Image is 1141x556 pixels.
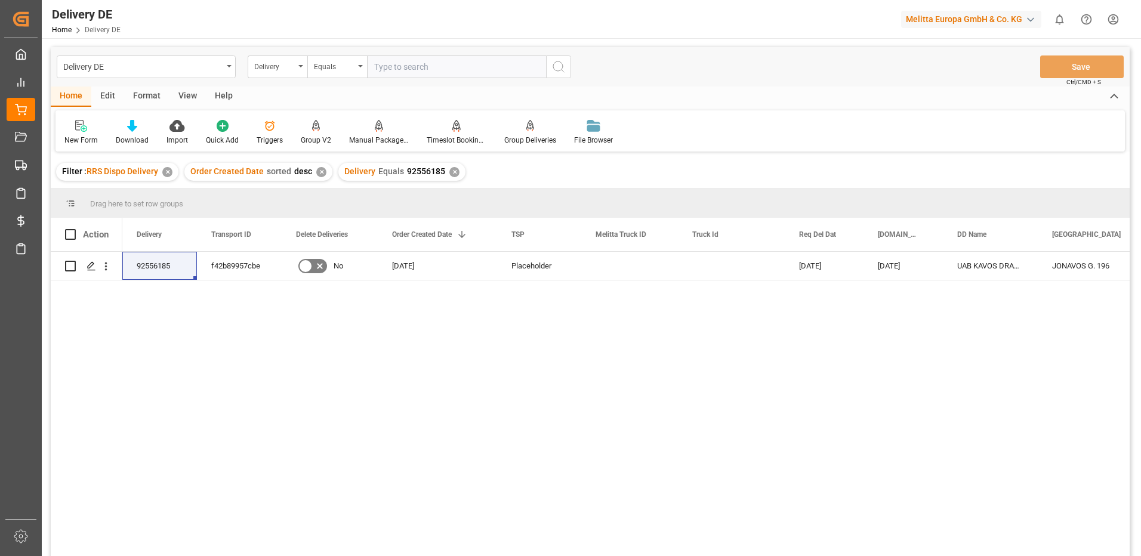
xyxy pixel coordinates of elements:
[57,55,236,78] button: open menu
[692,230,718,239] span: Truck Id
[407,166,445,176] span: 92556185
[349,135,409,146] div: Manual Package TypeDetermination
[248,55,307,78] button: open menu
[901,8,1046,30] button: Melitta Europa GmbH & Co. KG
[162,167,172,177] div: ✕
[378,166,404,176] span: Equals
[314,58,354,72] div: Equals
[211,230,251,239] span: Transport ID
[864,252,943,280] div: [DATE]
[169,87,206,107] div: View
[197,252,282,280] div: f42b89957cbe
[378,252,497,280] div: [DATE]
[901,11,1041,28] div: Melitta Europa GmbH & Co. KG
[799,230,836,239] span: Req Del Dat
[116,135,149,146] div: Download
[574,135,613,146] div: File Browser
[63,58,223,73] div: Delivery DE
[511,230,525,239] span: TSP
[504,135,556,146] div: Group Deliveries
[267,166,291,176] span: sorted
[392,230,452,239] span: Order Created Date
[87,166,158,176] span: RRS Dispo Delivery
[943,252,1038,280] div: UAB KAVOS DRAUGAS
[51,252,122,280] div: Press SPACE to select this row.
[334,252,343,280] span: No
[83,229,109,240] div: Action
[1046,6,1073,33] button: show 0 new notifications
[137,230,162,239] span: Delivery
[497,252,581,280] div: Placeholder
[122,252,197,280] div: 92556185
[1066,78,1101,87] span: Ctrl/CMD + S
[64,135,98,146] div: New Form
[1073,6,1100,33] button: Help Center
[52,26,72,34] a: Home
[254,58,295,72] div: Delivery
[62,166,87,176] span: Filter :
[316,167,326,177] div: ✕
[166,135,188,146] div: Import
[427,135,486,146] div: Timeslot Booking Report
[878,230,918,239] span: [DOMAIN_NAME] Dat
[344,166,375,176] span: Delivery
[257,135,283,146] div: Triggers
[367,55,546,78] input: Type to search
[785,252,864,280] div: [DATE]
[90,199,183,208] span: Drag here to set row groups
[546,55,571,78] button: search button
[307,55,367,78] button: open menu
[449,167,460,177] div: ✕
[957,230,986,239] span: DD Name
[124,87,169,107] div: Format
[294,166,312,176] span: desc
[1040,55,1124,78] button: Save
[91,87,124,107] div: Edit
[206,87,242,107] div: Help
[51,87,91,107] div: Home
[52,5,121,23] div: Delivery DE
[190,166,264,176] span: Order Created Date
[1052,230,1121,239] span: [GEOGRAPHIC_DATA]
[206,135,239,146] div: Quick Add
[296,230,348,239] span: Delete Deliveries
[596,230,646,239] span: Melitta Truck ID
[301,135,331,146] div: Group V2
